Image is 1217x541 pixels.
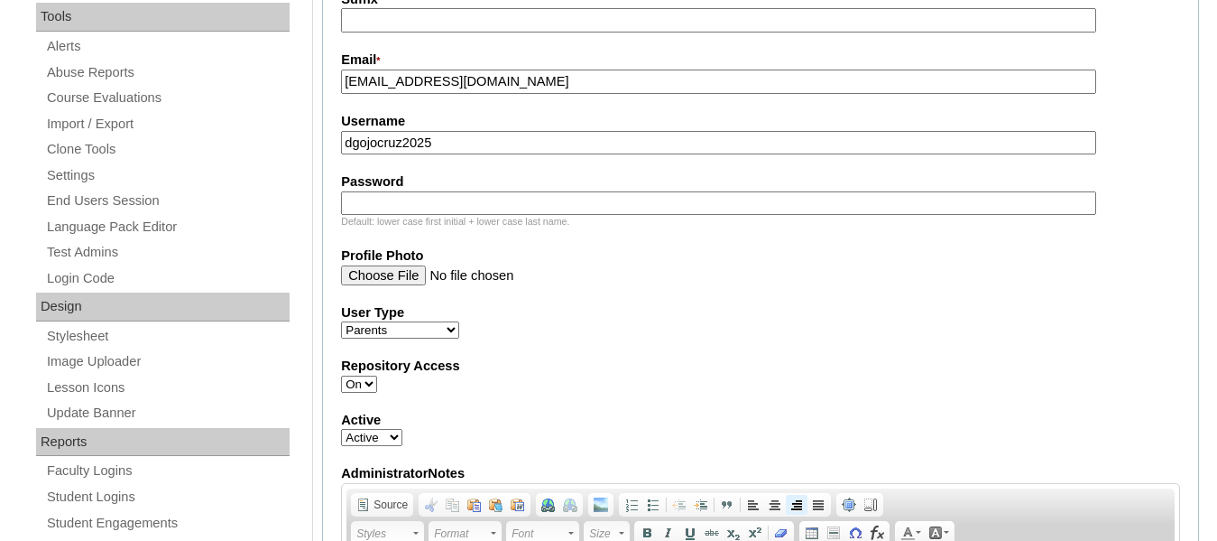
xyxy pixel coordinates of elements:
label: Username [341,112,1180,131]
a: Language Pack Editor [45,216,290,238]
a: Center [764,495,786,515]
label: AdministratorNotes [341,464,1180,483]
a: Clone Tools [45,138,290,161]
a: Maximize [838,495,860,515]
a: Unlink [559,495,581,515]
label: Profile Photo [341,247,1180,266]
a: Decrease Indent [668,495,690,515]
span: Source [371,498,408,512]
a: Align Left [742,495,764,515]
a: Block Quote [716,495,738,515]
a: Settings [45,164,290,187]
a: Image Uploader [45,350,290,373]
label: Active [341,411,1180,430]
div: Default: lower case first initial + lower case last name. [341,215,1180,229]
a: Source [353,495,411,515]
a: Increase Indent [690,495,712,515]
a: End Users Session [45,190,290,212]
a: Update Banner [45,402,290,424]
a: Show Blocks [860,495,881,515]
a: Paste as plain text [485,495,507,515]
label: Password [341,173,1180,191]
label: Repository Access [341,357,1180,376]
label: Email [341,51,1180,70]
label: User Type [341,303,1180,322]
div: Design [36,293,290,322]
a: Link [538,495,559,515]
div: Tools [36,3,290,32]
a: Justify [807,495,829,515]
a: Login Code [45,267,290,290]
a: Abuse Reports [45,61,290,84]
a: Copy [442,495,464,515]
a: Import / Export [45,113,290,135]
a: Paste from Word [507,495,529,515]
a: Course Evaluations [45,87,290,109]
a: Insert/Remove Bulleted List [642,495,664,515]
div: Reports [36,428,290,457]
a: Add Image [590,495,612,515]
a: Test Admins [45,241,290,264]
a: Insert/Remove Numbered List [621,495,642,515]
a: Lesson Icons [45,377,290,399]
a: Paste [464,495,485,515]
a: Alerts [45,35,290,58]
a: Cut [420,495,442,515]
a: Faculty Logins [45,460,290,482]
a: Student Engagements [45,512,290,535]
a: Stylesheet [45,325,290,348]
a: Student Logins [45,486,290,508]
a: Align Right [786,495,807,515]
